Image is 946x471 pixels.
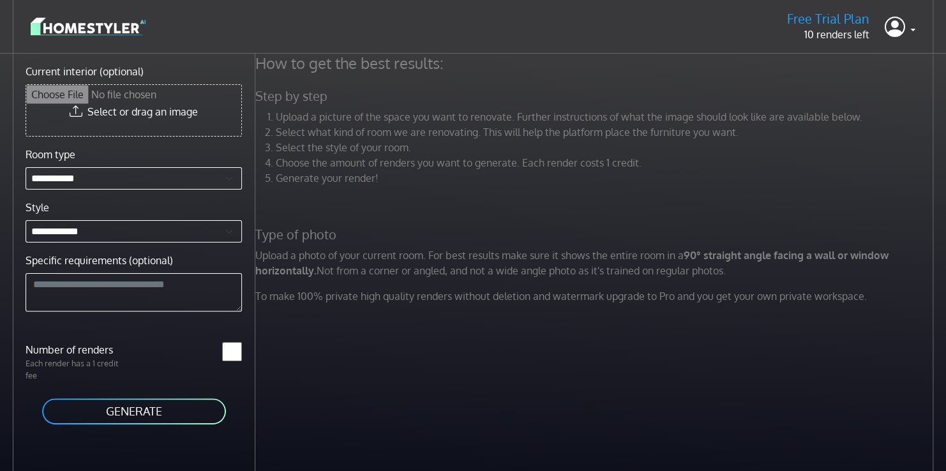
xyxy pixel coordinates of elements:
[26,64,144,79] label: Current interior (optional)
[276,170,936,186] li: Generate your render!
[248,54,944,73] h4: How to get the best results:
[276,155,936,170] li: Choose the amount of renders you want to generate. Each render costs 1 credit.
[787,27,869,42] p: 10 renders left
[276,109,936,124] li: Upload a picture of the space you want to renovate. Further instructions of what the image should...
[26,253,173,268] label: Specific requirements (optional)
[248,288,944,304] p: To make 100% private high quality renders without deletion and watermark upgrade to Pro and you g...
[787,11,869,27] h5: Free Trial Plan
[41,397,227,426] button: GENERATE
[18,342,134,357] label: Number of renders
[26,147,75,162] label: Room type
[248,248,944,278] p: Upload a photo of your current room. For best results make sure it shows the entire room in a Not...
[248,227,944,243] h5: Type of photo
[31,15,146,38] img: logo-3de290ba35641baa71223ecac5eacb59cb85b4c7fdf211dc9aaecaaee71ea2f8.svg
[18,357,134,382] p: Each render has a 1 credit fee
[276,140,936,155] li: Select the style of your room.
[276,124,936,140] li: Select what kind of room we are renovating. This will help the platform place the furniture you w...
[248,88,944,104] h5: Step by step
[26,200,49,215] label: Style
